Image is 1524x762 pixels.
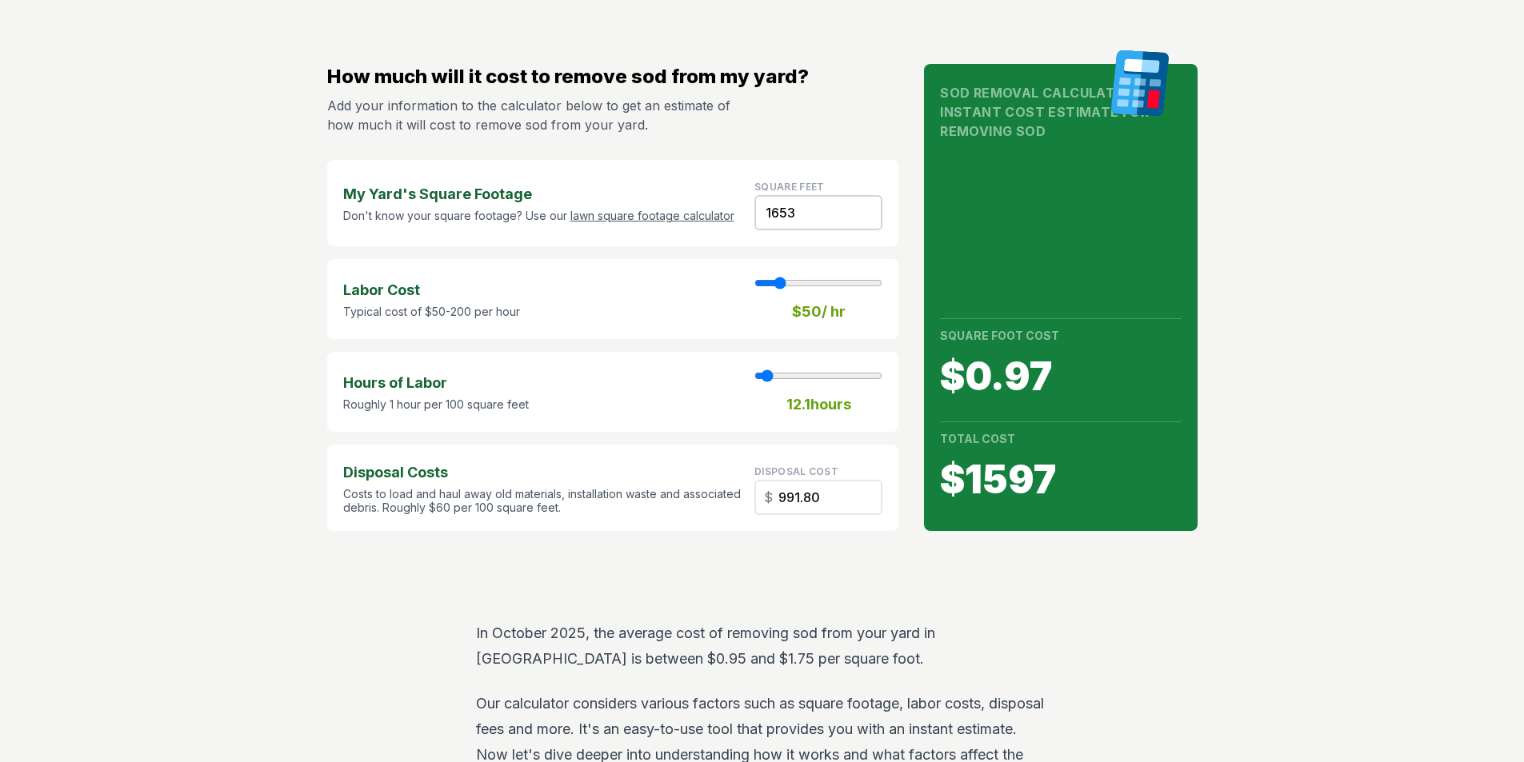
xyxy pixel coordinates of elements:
label: disposal cost [754,465,838,477]
p: In October 2025 , the average cost of removing sod from your yard in [GEOGRAPHIC_DATA] is between... [476,620,1048,672]
strong: Disposal Costs [343,461,742,484]
strong: Hours of Labor [343,372,529,394]
span: $ 1597 [940,461,1181,499]
input: Square Feet [754,480,882,515]
span: $ 0.97 [940,357,1181,396]
strong: Square Foot Cost [940,329,1059,342]
h1: Sod Removal Calculator Instant Cost Estimate for Removing Sod [940,83,1181,141]
strong: $ 50 / hr [792,301,846,323]
label: Square Feet [754,181,824,193]
strong: Total Cost [940,432,1015,445]
h2: How much will it cost to remove sod from my yard? [327,64,899,90]
p: Roughly 1 hour per 100 square feet [343,397,529,412]
p: Typical cost of $50-200 per hour [343,305,520,319]
span: $ [764,488,773,507]
strong: My Yard's Square Footage [343,183,734,205]
img: calculator graphic [1104,50,1174,117]
strong: 12.1 hours [786,393,851,416]
p: Add your information to the calculator below to get an estimate of how much it will cost to remov... [327,96,737,134]
p: Don't know your square footage? Use our [343,209,734,223]
a: lawn square footage calculator [570,209,734,222]
strong: Labor Cost [343,279,520,301]
input: Square Feet [754,195,882,230]
p: Costs to load and haul away old materials, installation waste and associated debris. Roughly $60 ... [343,487,742,515]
